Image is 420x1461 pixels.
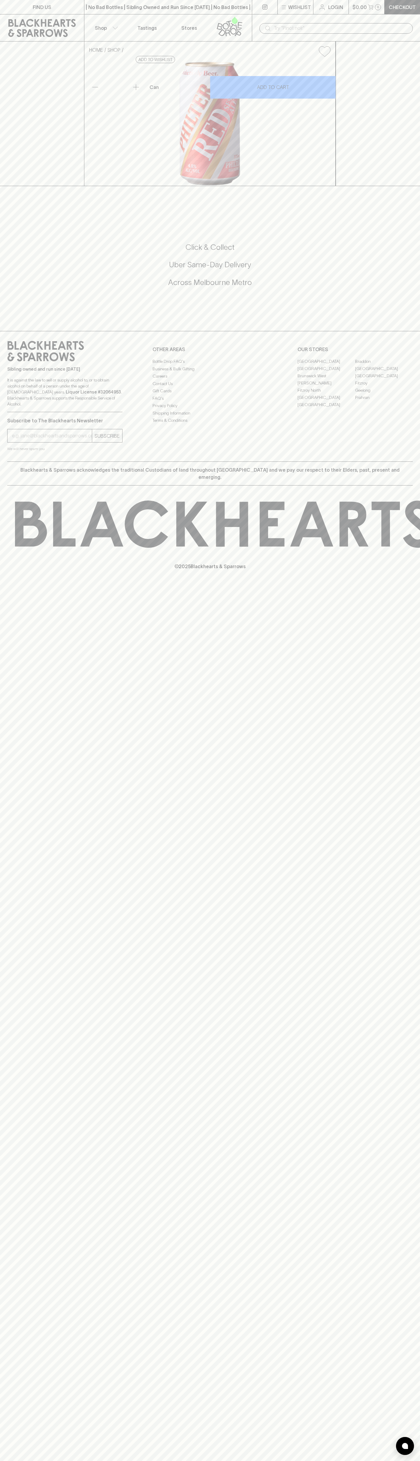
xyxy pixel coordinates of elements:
[66,390,121,394] strong: Liquor License #32064953
[377,5,379,9] p: 0
[298,401,355,408] a: [GEOGRAPHIC_DATA]
[95,432,120,440] p: SUBSCRIBE
[7,242,413,252] h5: Click & Collect
[355,372,413,379] a: [GEOGRAPHIC_DATA]
[153,380,268,387] a: Contact Us
[355,379,413,387] a: Fitzroy
[153,409,268,417] a: Shipping Information
[298,387,355,394] a: Fitzroy North
[7,218,413,319] div: Call to action block
[12,466,408,481] p: Blackhearts & Sparrows acknowledges the traditional Custodians of land throughout [GEOGRAPHIC_DAT...
[89,47,103,53] a: HOME
[153,365,268,372] a: Business & Bulk Gifting
[168,14,210,41] a: Stores
[402,1443,408,1449] img: bubble-icon
[7,446,122,452] p: We will never spam you
[153,346,268,353] p: OTHER AREAS
[298,379,355,387] a: [PERSON_NAME]
[12,431,92,441] input: e.g. jane@blackheartsandsparrows.com.au
[126,14,168,41] a: Tastings
[355,387,413,394] a: Geelong
[389,4,416,11] p: Checkout
[84,62,335,186] img: 40361.png
[147,81,210,93] div: Can
[298,358,355,365] a: [GEOGRAPHIC_DATA]
[7,277,413,287] h5: Across Melbourne Metro
[107,47,120,53] a: SHOP
[274,23,408,33] input: Try "Pinot noir"
[33,4,51,11] p: FIND US
[95,24,107,32] p: Shop
[7,260,413,270] h5: Uber Same-Day Delivery
[137,24,157,32] p: Tastings
[288,4,311,11] p: Wishlist
[7,417,122,424] p: Subscribe to The Blackhearts Newsletter
[298,372,355,379] a: Brunswick West
[355,358,413,365] a: Braddon
[153,402,268,409] a: Privacy Policy
[84,14,126,41] button: Shop
[355,394,413,401] a: Prahran
[153,358,268,365] a: Bottle Drop FAQ's
[298,346,413,353] p: OUR STORES
[153,387,268,395] a: Gift Cards
[153,417,268,424] a: Terms & Conditions
[153,373,268,380] a: Careers
[181,24,197,32] p: Stores
[210,76,336,99] button: ADD TO CART
[92,429,122,442] button: SUBSCRIBE
[257,84,289,91] p: ADD TO CART
[298,394,355,401] a: [GEOGRAPHIC_DATA]
[150,84,159,91] p: Can
[328,4,343,11] p: Login
[355,365,413,372] a: [GEOGRAPHIC_DATA]
[316,44,333,59] button: Add to wishlist
[352,4,367,11] p: $0.00
[298,365,355,372] a: [GEOGRAPHIC_DATA]
[7,366,122,372] p: Sibling owned and run since [DATE]
[7,377,122,407] p: It is against the law to sell or supply alcohol to, or to obtain alcohol on behalf of a person un...
[136,56,175,63] button: Add to wishlist
[153,395,268,402] a: FAQ's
